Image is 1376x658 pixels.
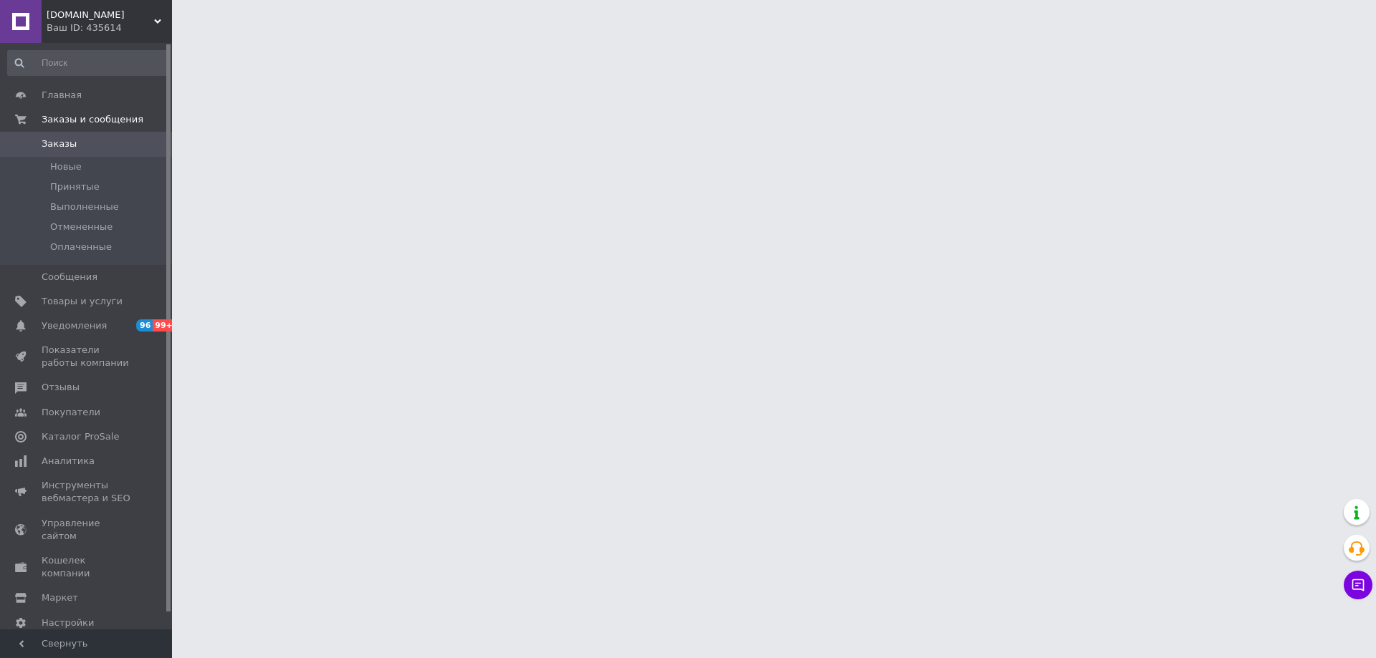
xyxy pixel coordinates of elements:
button: Чат с покупателем [1344,571,1372,599]
span: Показатели работы компании [42,344,133,369]
div: Ваш ID: 435614 [47,21,172,34]
span: Отзывы [42,381,80,394]
span: Оплаченные [50,241,112,253]
span: Заказы [42,137,77,150]
span: Управление сайтом [42,517,133,543]
span: Принятые [50,180,100,193]
span: 96 [136,319,153,332]
span: Главная [42,89,82,102]
input: Поиск [7,50,169,76]
span: Кошелек компании [42,554,133,580]
span: Уведомления [42,319,107,332]
span: Маркет [42,591,78,604]
span: Настройки [42,616,94,629]
span: 99+ [153,319,176,332]
span: Сообщения [42,271,97,284]
span: Выполненные [50,200,119,213]
span: Каталог ProSale [42,430,119,443]
span: Заказы и сообщения [42,113,143,126]
span: Покупатели [42,406,100,419]
span: Shock.org.ua [47,9,154,21]
span: Инструменты вебмастера и SEO [42,479,133,505]
span: Товары и услуги [42,295,123,308]
span: Аналитика [42,455,95,468]
span: Новые [50,160,82,173]
span: Отмененные [50,221,113,233]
